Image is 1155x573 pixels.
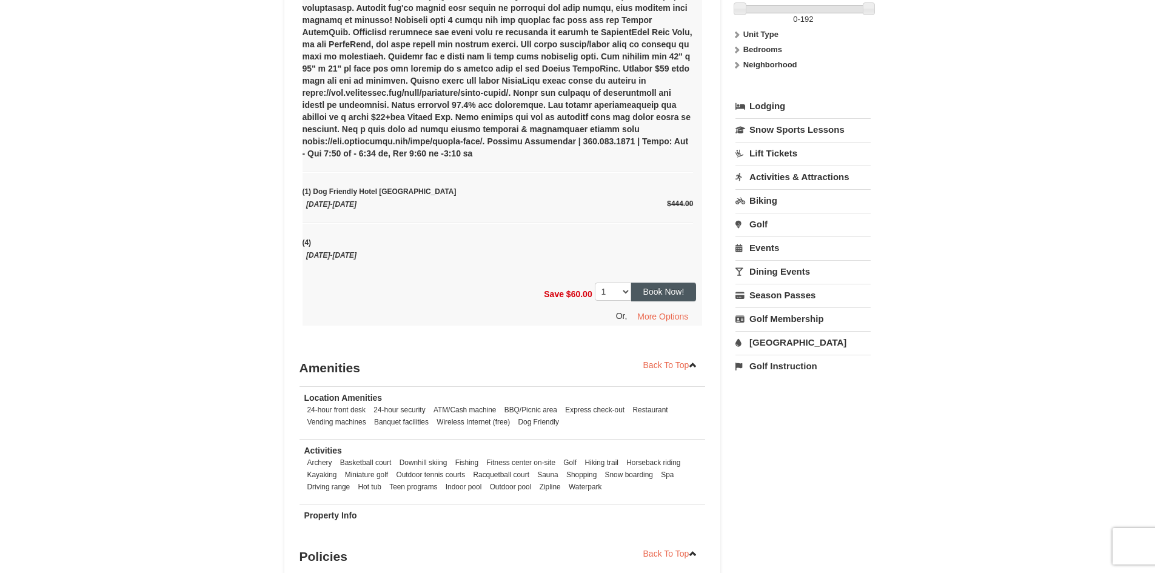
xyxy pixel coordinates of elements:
[743,30,778,39] strong: Unit Type
[487,481,535,493] li: Outdoor pool
[386,481,440,493] li: Teen programs
[735,307,871,330] a: Golf Membership
[581,457,621,469] li: Hiking trail
[623,457,683,469] li: Horseback riding
[355,481,384,493] li: Hot tub
[743,45,782,54] strong: Bedrooms
[635,545,706,563] a: Back To Top
[304,481,353,493] li: Driving range
[800,15,814,24] span: 192
[515,416,561,428] li: Dog Friendly
[566,289,592,299] span: $60.00
[563,469,600,481] li: Shopping
[443,481,485,493] li: Indoor pool
[735,213,871,235] a: Golf
[658,469,677,481] li: Spa
[304,404,369,416] li: 24-hour front desk
[635,356,706,374] a: Back To Top
[735,189,871,212] a: Biking
[304,393,383,403] strong: Location Amenities
[434,416,513,428] li: Wireless Internet (free)
[371,416,432,428] li: Banquet facilities
[303,223,694,260] small: (4)
[306,251,357,260] span: [DATE]-[DATE]
[300,356,706,380] h3: Amenities
[566,481,604,493] li: Waterpark
[735,118,871,141] a: Snow Sports Lessons
[562,404,628,416] li: Express check-out
[667,199,693,208] span: $444.00
[735,355,871,377] a: Golf Instruction
[735,142,871,164] a: Lift Tickets
[602,469,656,481] li: Snow boarding
[304,511,357,520] strong: Property Info
[793,15,797,24] span: 0
[342,469,391,481] li: Miniature golf
[735,13,871,25] label: -
[304,416,369,428] li: Vending machines
[393,469,468,481] li: Outdoor tennis courts
[370,404,428,416] li: 24-hour security
[306,200,357,209] span: [DATE]-[DATE]
[631,283,697,301] button: Book Now!
[735,236,871,259] a: Events
[300,545,706,569] h3: Policies
[537,481,564,493] li: Zipline
[629,307,696,326] button: More Options
[735,95,871,117] a: Lodging
[470,469,532,481] li: Racquetball court
[337,457,395,469] li: Basketball court
[304,469,340,481] li: Kayaking
[560,457,580,469] li: Golf
[304,446,342,455] strong: Activities
[735,166,871,188] a: Activities & Attractions
[544,289,564,299] span: Save
[397,457,450,469] li: Downhill skiing
[616,310,628,320] span: Or,
[743,60,797,69] strong: Neighborhood
[483,457,558,469] li: Fitness center on-site
[501,404,560,416] li: BBQ/Picnic area
[534,469,561,481] li: Sauna
[303,172,694,209] small: (1) Dog Friendly Hotel [GEOGRAPHIC_DATA]
[735,284,871,306] a: Season Passes
[629,404,671,416] li: Restaurant
[735,260,871,283] a: Dining Events
[452,457,481,469] li: Fishing
[304,457,335,469] li: Archery
[430,404,500,416] li: ATM/Cash machine
[735,331,871,354] a: [GEOGRAPHIC_DATA]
